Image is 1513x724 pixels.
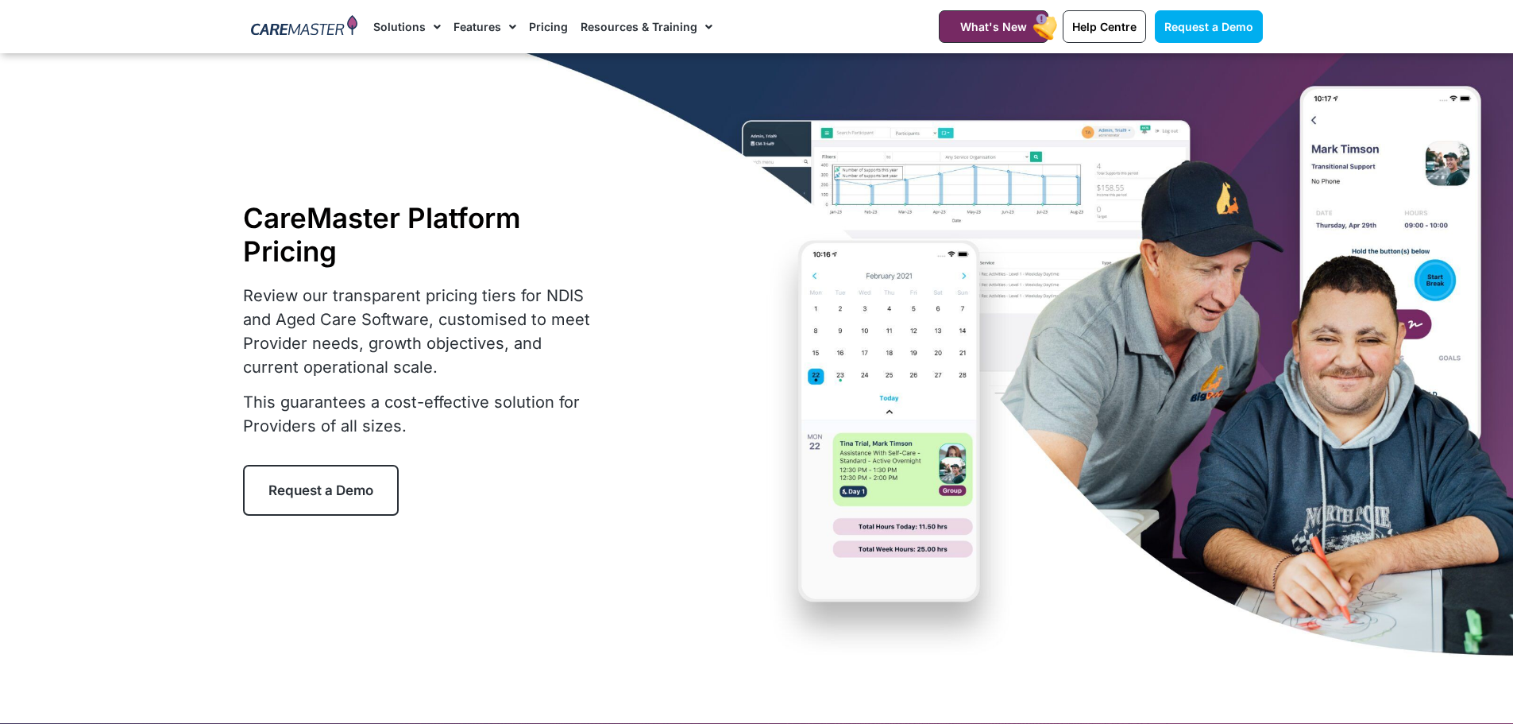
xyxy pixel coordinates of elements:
[960,20,1027,33] span: What's New
[268,482,373,498] span: Request a Demo
[939,10,1048,43] a: What's New
[243,465,399,516] a: Request a Demo
[1072,20,1137,33] span: Help Centre
[1063,10,1146,43] a: Help Centre
[251,15,358,39] img: CareMaster Logo
[243,390,600,438] p: This guarantees a cost-effective solution for Providers of all sizes.
[243,201,600,268] h1: CareMaster Platform Pricing
[1155,10,1263,43] a: Request a Demo
[1164,20,1253,33] span: Request a Demo
[243,284,600,379] p: Review our transparent pricing tiers for NDIS and Aged Care Software, customised to meet Provider...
